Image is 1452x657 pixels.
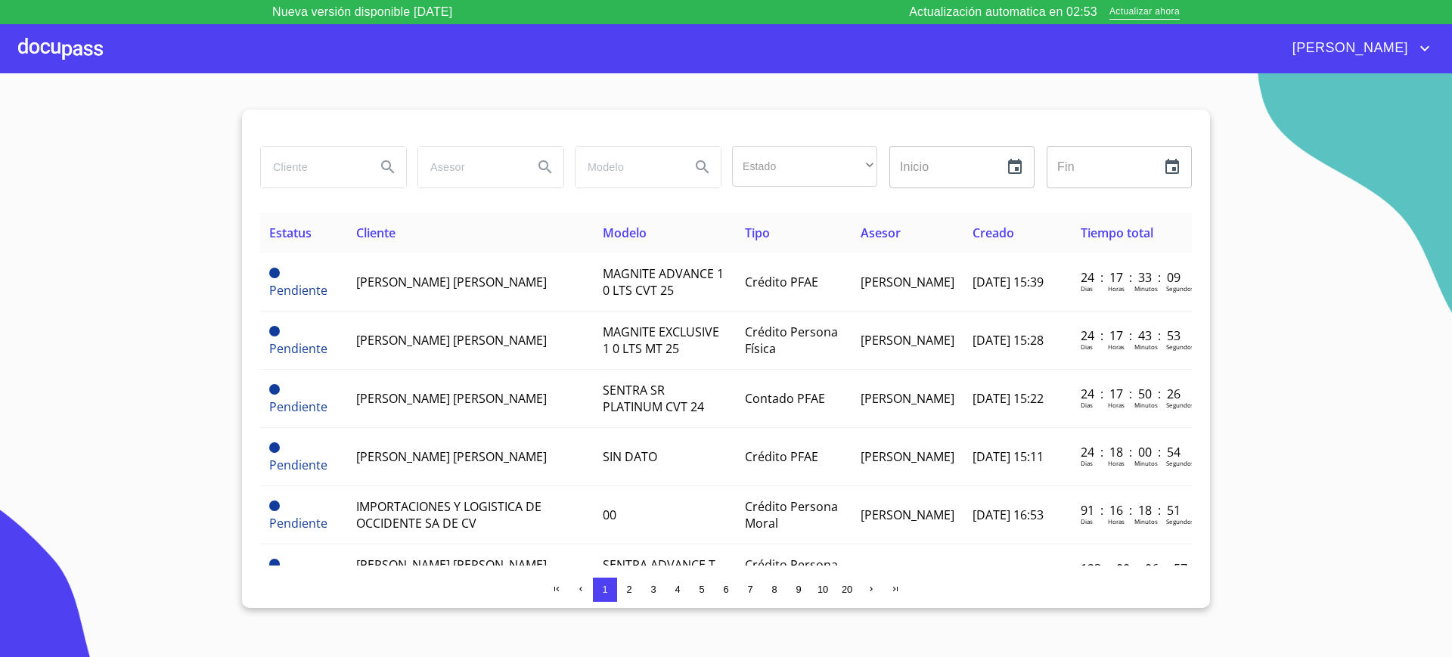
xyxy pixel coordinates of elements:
span: SENTRA ADVANCE T M [603,556,715,590]
span: [DATE] 09:05 [973,565,1044,581]
span: Modelo [603,225,647,241]
span: 4 [675,584,680,595]
button: 3 [641,578,665,602]
span: [PERSON_NAME] [1281,36,1416,60]
span: [PERSON_NAME] [861,565,954,581]
p: Dias [1081,401,1093,409]
span: Pendiente [269,442,280,453]
button: Search [684,149,721,185]
p: Minutos [1134,401,1158,409]
span: Estatus [269,225,312,241]
span: 3 [650,584,656,595]
span: [PERSON_NAME] [PERSON_NAME] [PERSON_NAME] [356,556,547,590]
button: Search [370,149,406,185]
span: [DATE] 16:53 [973,507,1044,523]
p: Actualización automatica en 02:53 [909,3,1097,21]
span: Pendiente [269,326,280,336]
span: 2 [626,584,631,595]
span: Asesor [861,225,901,241]
span: [PERSON_NAME] [861,448,954,465]
span: [PERSON_NAME] [861,507,954,523]
p: Dias [1081,459,1093,467]
p: Horas [1108,401,1125,409]
p: Minutos [1134,517,1158,525]
span: Crédito PFAE [745,448,818,465]
span: [PERSON_NAME] [861,390,954,407]
p: Dias [1081,517,1093,525]
span: Pendiente [269,398,327,415]
p: 24 : 17 : 33 : 09 [1081,269,1183,286]
button: 2 [617,578,641,602]
button: 4 [665,578,690,602]
p: Horas [1108,517,1125,525]
p: 123 : 00 : 06 : 57 [1081,560,1183,577]
span: Tipo [745,225,770,241]
input: search [576,147,678,187]
button: 20 [835,578,859,602]
span: [PERSON_NAME] [PERSON_NAME] [356,332,547,349]
p: Segundos [1166,517,1194,525]
button: account of current user [1281,36,1434,60]
span: [DATE] 15:28 [973,332,1044,349]
span: [DATE] 15:22 [973,390,1044,407]
p: Segundos [1166,342,1194,351]
div: ​ [732,146,877,187]
p: 24 : 17 : 43 : 53 [1081,327,1183,344]
span: [PERSON_NAME] [PERSON_NAME] [356,448,547,465]
button: 1 [593,578,617,602]
p: Dias [1081,342,1093,351]
span: 10 [818,584,828,595]
p: Horas [1108,342,1125,351]
span: [PERSON_NAME] [861,332,954,349]
span: Crédito Persona Física [745,324,838,357]
span: Pendiente [269,500,280,511]
button: 8 [762,578,786,602]
span: Cliente [356,225,396,241]
span: Tiempo total [1081,225,1153,241]
span: Pendiente [269,268,280,278]
span: Pendiente [269,559,280,569]
span: Creado [973,225,1014,241]
p: Segundos [1166,284,1194,293]
p: Minutos [1134,342,1158,351]
button: 5 [690,578,714,602]
span: Pendiente [269,282,327,299]
span: Contado PFAE [745,390,825,407]
span: [DATE] 15:39 [973,274,1044,290]
p: 24 : 18 : 00 : 54 [1081,444,1183,460]
button: 10 [811,578,835,602]
span: IMPORTACIONES Y LOGISTICA DE OCCIDENTE SA DE CV [356,498,541,531]
p: Segundos [1166,401,1194,409]
span: 20 [842,584,852,595]
span: SENTRA SR PLATINUM CVT 24 [603,382,704,415]
span: SIN DATO [603,448,657,465]
span: Crédito Persona Física [745,556,838,590]
p: Horas [1108,459,1125,467]
span: Actualizar ahora [1109,5,1180,20]
button: 6 [714,578,738,602]
span: Pendiente [269,515,327,531]
button: 9 [786,578,811,602]
span: 9 [796,584,801,595]
p: Dias [1081,284,1093,293]
span: MAGNITE ADVANCE 1 0 LTS CVT 25 [603,265,724,299]
p: Minutos [1134,284,1158,293]
p: 24 : 17 : 50 : 26 [1081,386,1183,402]
span: [PERSON_NAME] [861,274,954,290]
span: [DATE] 15:11 [973,448,1044,465]
span: Pendiente [269,457,327,473]
span: MAGNITE EXCLUSIVE 1 0 LTS MT 25 [603,324,719,357]
span: 7 [747,584,752,595]
span: 6 [723,584,728,595]
p: Nueva versión disponible [DATE] [272,3,452,21]
span: Pendiente [269,384,280,395]
input: search [418,147,521,187]
p: Segundos [1166,459,1194,467]
span: [PERSON_NAME] [PERSON_NAME] [356,390,547,407]
span: [PERSON_NAME] [PERSON_NAME] [356,274,547,290]
span: Crédito Persona Moral [745,498,838,531]
button: Search [527,149,563,185]
button: 7 [738,578,762,602]
span: 00 [603,507,616,523]
input: search [261,147,364,187]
